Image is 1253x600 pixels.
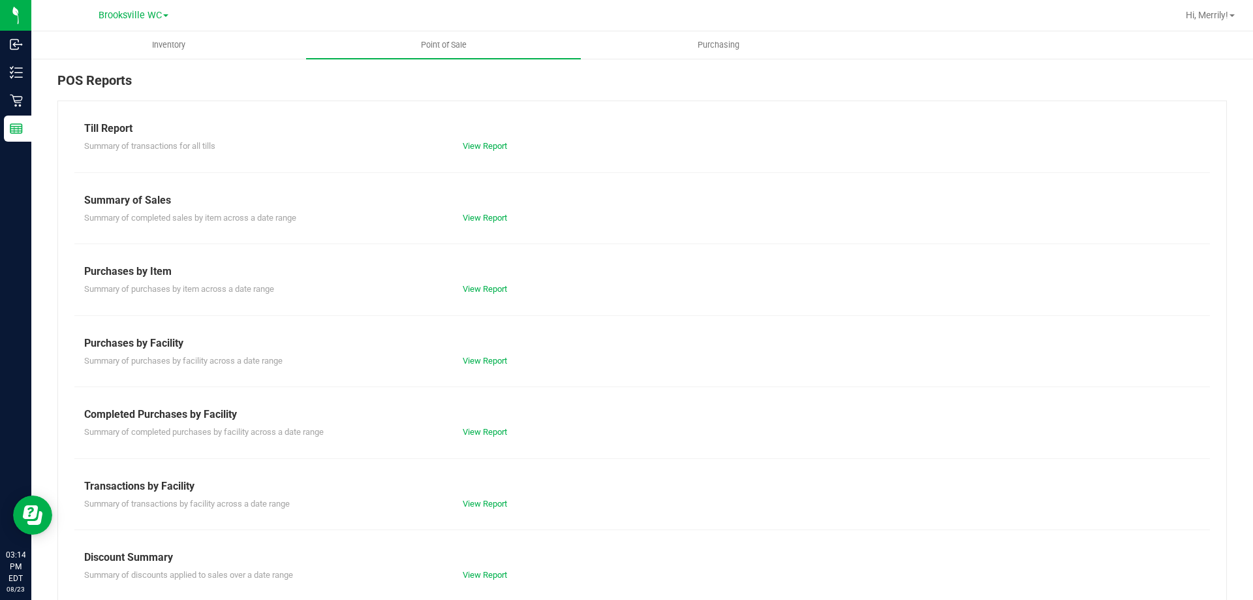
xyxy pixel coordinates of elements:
span: Summary of discounts applied to sales over a date range [84,570,293,580]
a: Inventory [31,31,306,59]
iframe: Resource center [13,496,52,535]
div: Discount Summary [84,550,1200,565]
span: Summary of transactions for all tills [84,141,215,151]
span: Summary of completed sales by item across a date range [84,213,296,223]
span: Summary of purchases by item across a date range [84,284,274,294]
p: 08/23 [6,584,25,594]
span: Summary of transactions by facility across a date range [84,499,290,509]
a: View Report [463,284,507,294]
a: View Report [463,570,507,580]
div: Purchases by Item [84,264,1200,279]
a: View Report [463,141,507,151]
a: View Report [463,356,507,366]
inline-svg: Inbound [10,38,23,51]
p: 03:14 PM EDT [6,549,25,584]
span: Hi, Merrily! [1186,10,1228,20]
div: Summary of Sales [84,193,1200,208]
span: Brooksville WC [99,10,162,21]
div: POS Reports [57,71,1227,101]
inline-svg: Reports [10,122,23,135]
div: Completed Purchases by Facility [84,407,1200,422]
a: View Report [463,499,507,509]
a: Purchasing [581,31,856,59]
div: Till Report [84,121,1200,136]
a: View Report [463,213,507,223]
span: Inventory [134,39,203,51]
span: Summary of completed purchases by facility across a date range [84,427,324,437]
div: Transactions by Facility [84,479,1200,494]
inline-svg: Retail [10,94,23,107]
div: Purchases by Facility [84,336,1200,351]
span: Purchasing [680,39,757,51]
inline-svg: Inventory [10,66,23,79]
span: Point of Sale [403,39,484,51]
a: View Report [463,427,507,437]
a: Point of Sale [306,31,581,59]
span: Summary of purchases by facility across a date range [84,356,283,366]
